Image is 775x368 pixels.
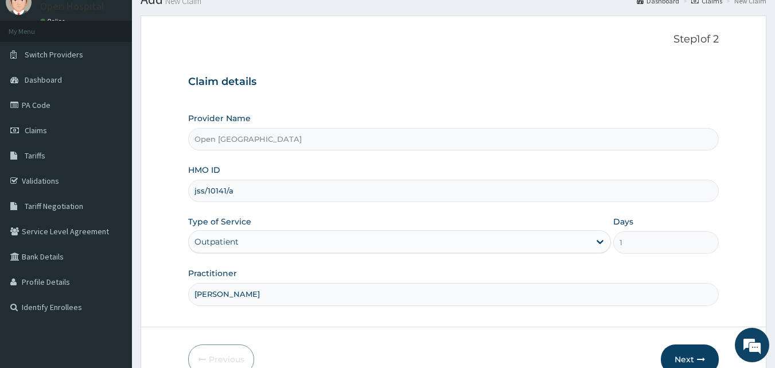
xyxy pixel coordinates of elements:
a: Online [40,17,68,25]
input: Enter Name [188,283,719,305]
span: Switch Providers [25,49,83,60]
p: Open Hospital [40,1,104,11]
p: Step 1 of 2 [188,33,719,46]
span: Tariffs [25,150,45,161]
label: Days [613,216,633,227]
label: Type of Service [188,216,251,227]
div: Outpatient [194,236,239,247]
span: Tariff Negotiation [25,201,83,211]
div: Minimize live chat window [188,6,216,33]
div: Chat with us now [60,64,193,79]
label: HMO ID [188,164,220,176]
label: Practitioner [188,268,237,279]
label: Provider Name [188,113,251,124]
h3: Claim details [188,76,719,88]
span: Dashboard [25,75,62,85]
textarea: Type your message and hit 'Enter' [6,246,219,286]
span: We're online! [67,111,158,227]
span: Claims [25,125,47,135]
img: d_794563401_company_1708531726252_794563401 [21,57,46,86]
input: Enter HMO ID [188,180,719,202]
